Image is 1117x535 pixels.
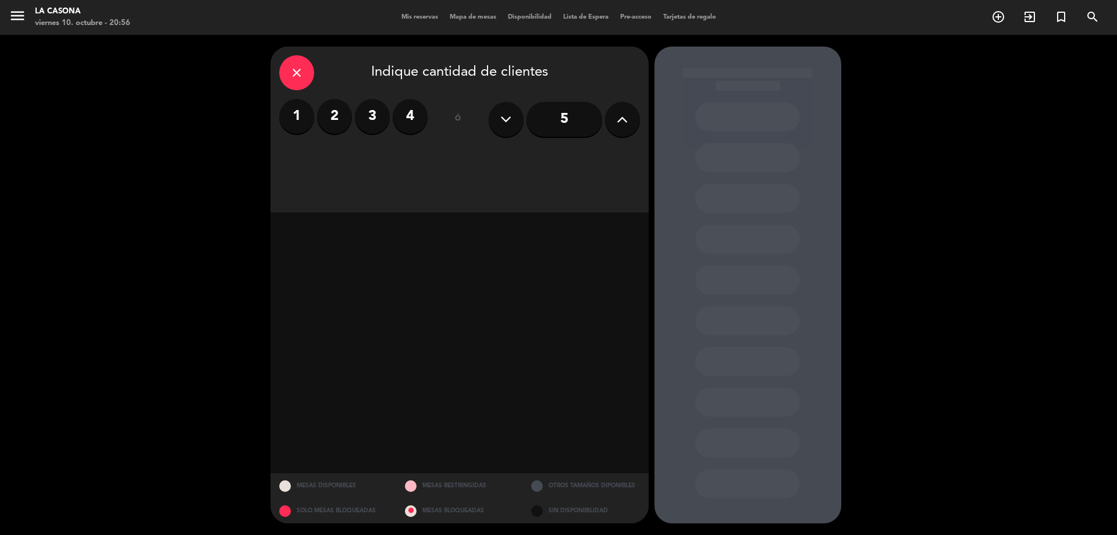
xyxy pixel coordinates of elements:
[502,14,557,20] span: Disponibilidad
[439,99,477,140] div: ó
[271,473,397,498] div: MESAS DISPONIBLES
[557,14,614,20] span: Lista de Espera
[355,99,390,134] label: 3
[35,17,130,29] div: viernes 10. octubre - 20:56
[317,99,352,134] label: 2
[991,10,1005,24] i: add_circle_outline
[279,55,640,90] div: Indique cantidad de clientes
[396,14,444,20] span: Mis reservas
[9,7,26,29] button: menu
[1054,10,1068,24] i: turned_in_not
[396,498,522,523] div: MESAS BLOQUEADAS
[522,498,649,523] div: SIN DISPONIBILIDAD
[9,7,26,24] i: menu
[614,14,657,20] span: Pre-acceso
[522,473,649,498] div: OTROS TAMAÑOS DIPONIBLES
[271,498,397,523] div: SOLO MESAS BLOQUEADAS
[444,14,502,20] span: Mapa de mesas
[1023,10,1037,24] i: exit_to_app
[657,14,722,20] span: Tarjetas de regalo
[393,99,428,134] label: 4
[396,473,522,498] div: MESAS RESTRINGIDAS
[35,6,130,17] div: La Casona
[290,66,304,80] i: close
[1086,10,1100,24] i: search
[279,99,314,134] label: 1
